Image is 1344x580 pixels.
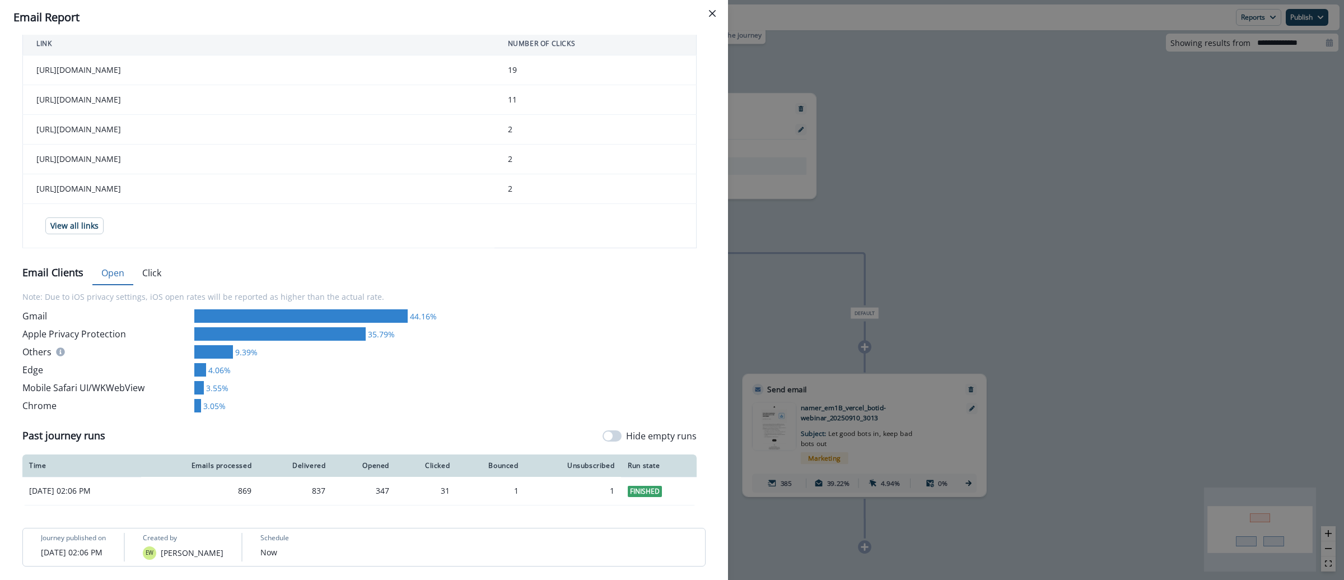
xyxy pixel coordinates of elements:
[494,55,697,85] td: 19
[494,115,697,145] td: 2
[463,485,518,497] div: 1
[50,221,99,231] p: View all links
[161,547,223,559] p: [PERSON_NAME]
[463,461,518,470] div: Bounced
[628,461,690,470] div: Run state
[403,461,450,470] div: Clicked
[22,284,697,309] p: Note: Due to iOS privacy settings, iOS open rates will be reported as higher than the actual rate.
[626,429,697,443] p: Hide empty runs
[13,9,715,26] div: Email Report
[206,364,231,376] div: 4.06%
[265,461,325,470] div: Delivered
[494,174,697,204] td: 2
[146,550,153,556] div: Ethan White
[22,265,83,280] p: Email Clients
[23,174,494,204] td: [URL][DOMAIN_NAME]
[45,217,104,234] button: View all links
[532,461,615,470] div: Unsubscribed
[22,399,190,412] div: Chrome
[23,55,494,85] td: [URL][DOMAIN_NAME]
[201,400,226,412] div: 3.05%
[148,461,251,470] div: Emails processed
[339,485,389,497] div: 347
[233,346,258,358] div: 9.39%
[22,381,190,395] div: Mobile Safari UI/WKWebView
[22,327,190,341] div: Apple Privacy Protection
[494,33,697,55] th: NUMBER OF CLICKS
[41,533,106,543] p: Journey published on
[23,145,494,174] td: [URL][DOMAIN_NAME]
[41,546,102,558] p: [DATE] 02:06 PM
[204,382,228,394] div: 3.55%
[22,345,190,359] div: Others
[494,85,697,115] td: 11
[260,546,277,558] p: Now
[22,363,190,377] div: Edge
[22,428,105,443] p: Past journey runs
[23,85,494,115] td: [URL][DOMAIN_NAME]
[143,533,177,543] p: Created by
[339,461,389,470] div: Opened
[366,328,395,340] div: 35.79%
[29,485,134,497] p: [DATE] 02:06 PM
[408,310,437,322] div: 44.16%
[133,262,170,285] button: Click
[628,486,662,497] span: Finished
[494,145,697,174] td: 2
[148,485,251,497] div: 869
[532,485,615,497] div: 1
[23,115,494,145] td: [URL][DOMAIN_NAME]
[22,309,190,323] div: Gmail
[403,485,450,497] div: 31
[23,33,494,55] th: LINK
[703,4,721,22] button: Close
[260,533,289,543] p: Schedule
[92,262,133,285] button: Open
[265,485,325,497] div: 837
[29,461,134,470] div: Time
